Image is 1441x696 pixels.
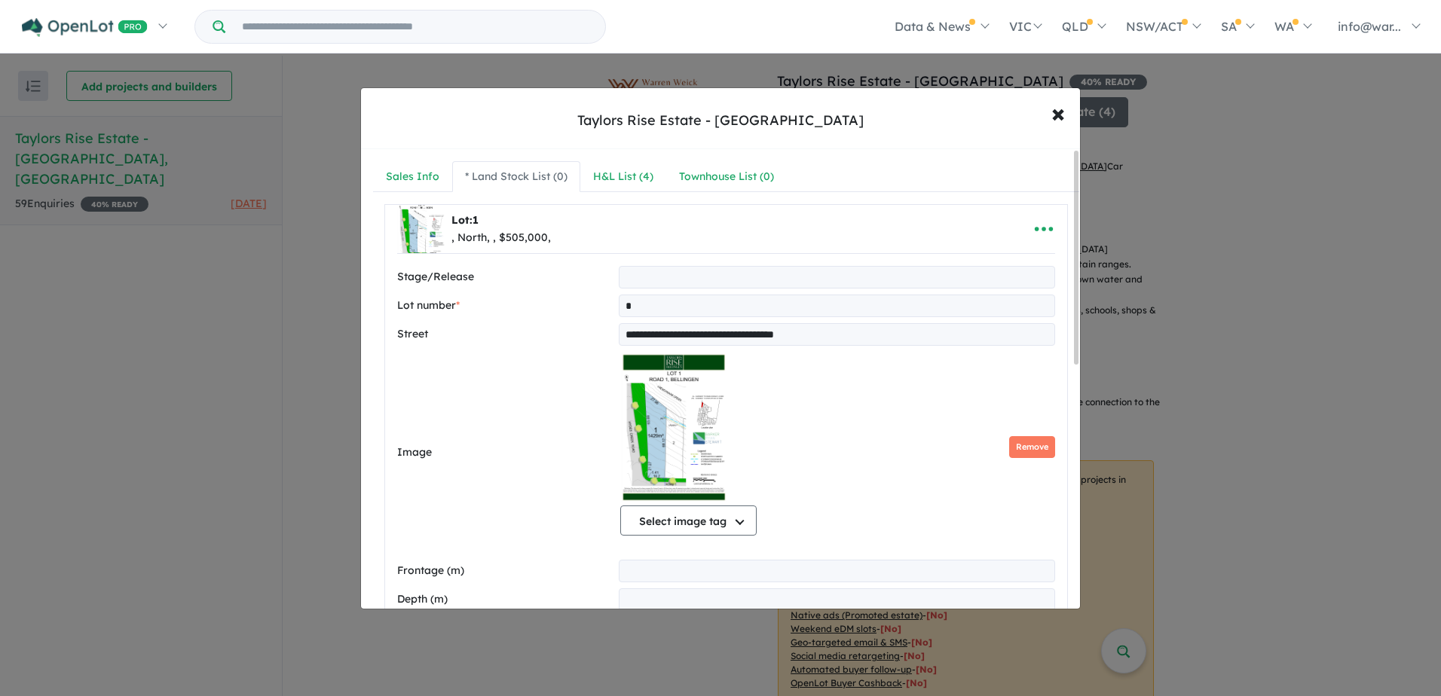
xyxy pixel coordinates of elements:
span: 1 [473,213,479,227]
span: × [1051,96,1065,129]
div: , North, , $505,000, [451,229,551,247]
div: Sales Info [386,168,439,186]
label: Depth (m) [397,591,613,609]
label: Lot number [397,297,613,315]
div: H&L List ( 4 ) [593,168,653,186]
div: * Land Stock List ( 0 ) [465,168,568,186]
div: Taylors Rise Estate - [GEOGRAPHIC_DATA] [577,111,864,130]
button: Remove [1009,436,1055,458]
label: Stage/Release [397,268,613,286]
img: Z [620,352,727,502]
img: Openlot PRO Logo White [22,18,148,37]
button: Select image tag [620,505,757,536]
input: Try estate name, suburb, builder or developer [228,11,602,43]
div: Townhouse List ( 0 ) [679,168,774,186]
b: Lot: [451,213,479,227]
img: Z [397,205,445,253]
label: Street [397,325,613,343]
span: info@war... [1338,19,1401,34]
label: Frontage (m) [397,562,613,580]
label: Image [397,444,614,462]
